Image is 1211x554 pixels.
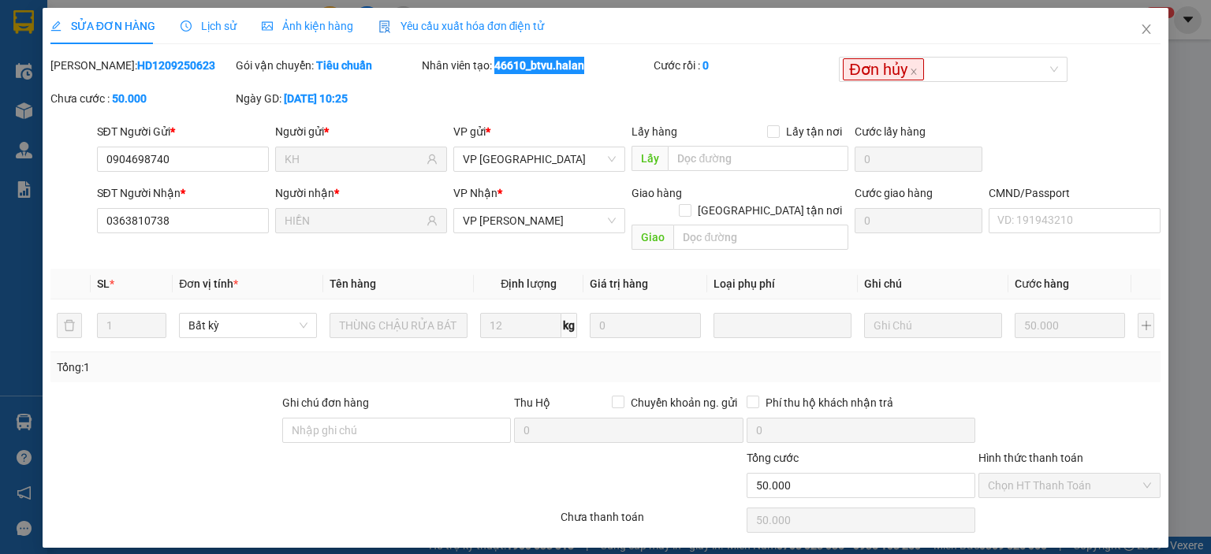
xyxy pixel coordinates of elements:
[673,225,848,250] input: Dọc đường
[858,269,1008,299] th: Ghi chú
[50,57,233,74] div: [PERSON_NAME]:
[378,20,391,33] img: icon
[275,123,447,140] div: Người gửi
[188,314,307,337] span: Bất kỳ
[855,187,933,199] label: Cước giao hàng
[463,147,616,171] span: VP Hà Đông
[97,184,269,202] div: SĐT Người Nhận
[988,474,1151,497] span: Chọn HT Thanh Toán
[843,58,923,80] span: Đơn hủy
[590,277,648,290] span: Giá trị hàng
[282,396,369,409] label: Ghi chú đơn hàng
[864,313,1002,338] input: Ghi Chú
[1138,313,1154,338] button: plus
[559,508,744,536] div: Chưa thanh toán
[632,225,673,250] span: Giao
[97,277,110,290] span: SL
[112,92,147,105] b: 50.000
[855,208,982,233] input: Cước giao hàng
[494,59,584,72] b: 46610_btvu.halan
[236,90,418,107] div: Ngày GD:
[453,123,625,140] div: VP gửi
[181,20,237,32] span: Lịch sử
[330,313,468,338] input: VD: Bàn, Ghế
[632,187,682,199] span: Giao hàng
[514,396,550,409] span: Thu Hộ
[1140,23,1153,35] span: close
[284,92,348,105] b: [DATE] 10:25
[632,125,677,138] span: Lấy hàng
[137,59,215,72] b: HD1209250623
[910,68,918,76] span: close
[707,269,858,299] th: Loại phụ phí
[1015,277,1069,290] span: Cước hàng
[97,123,269,140] div: SĐT Người Gửi
[501,277,557,290] span: Định lượng
[463,209,616,232] span: VP Hoàng Văn Thụ
[285,151,423,168] input: Tên người gửi
[330,277,376,290] span: Tên hàng
[989,184,1161,202] div: CMND/Passport
[378,20,545,32] span: Yêu cầu xuất hóa đơn điện tử
[50,20,155,32] span: SỬA ĐƠN HÀNG
[780,123,848,140] span: Lấy tận nơi
[50,90,233,107] div: Chưa cước :
[427,215,438,226] span: user
[422,57,650,74] div: Nhân viên tạo:
[275,184,447,202] div: Người nhận
[262,20,353,32] span: Ảnh kiện hàng
[57,359,468,376] div: Tổng: 1
[427,154,438,165] span: user
[747,452,799,464] span: Tổng cước
[632,146,668,171] span: Lấy
[453,187,497,199] span: VP Nhận
[702,59,709,72] b: 0
[1124,8,1168,52] button: Close
[691,202,848,219] span: [GEOGRAPHIC_DATA] tận nơi
[285,212,423,229] input: Tên người nhận
[654,57,836,74] div: Cước rồi :
[668,146,848,171] input: Dọc đường
[50,20,61,32] span: edit
[855,125,926,138] label: Cước lấy hàng
[855,147,982,172] input: Cước lấy hàng
[978,452,1083,464] label: Hình thức thanh toán
[590,313,700,338] input: 0
[624,394,743,411] span: Chuyển khoản ng. gửi
[57,313,82,338] button: delete
[759,394,900,411] span: Phí thu hộ khách nhận trả
[282,418,511,443] input: Ghi chú đơn hàng
[262,20,273,32] span: picture
[236,57,418,74] div: Gói vận chuyển:
[181,20,192,32] span: clock-circle
[316,59,372,72] b: Tiêu chuẩn
[561,313,577,338] span: kg
[179,277,238,290] span: Đơn vị tính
